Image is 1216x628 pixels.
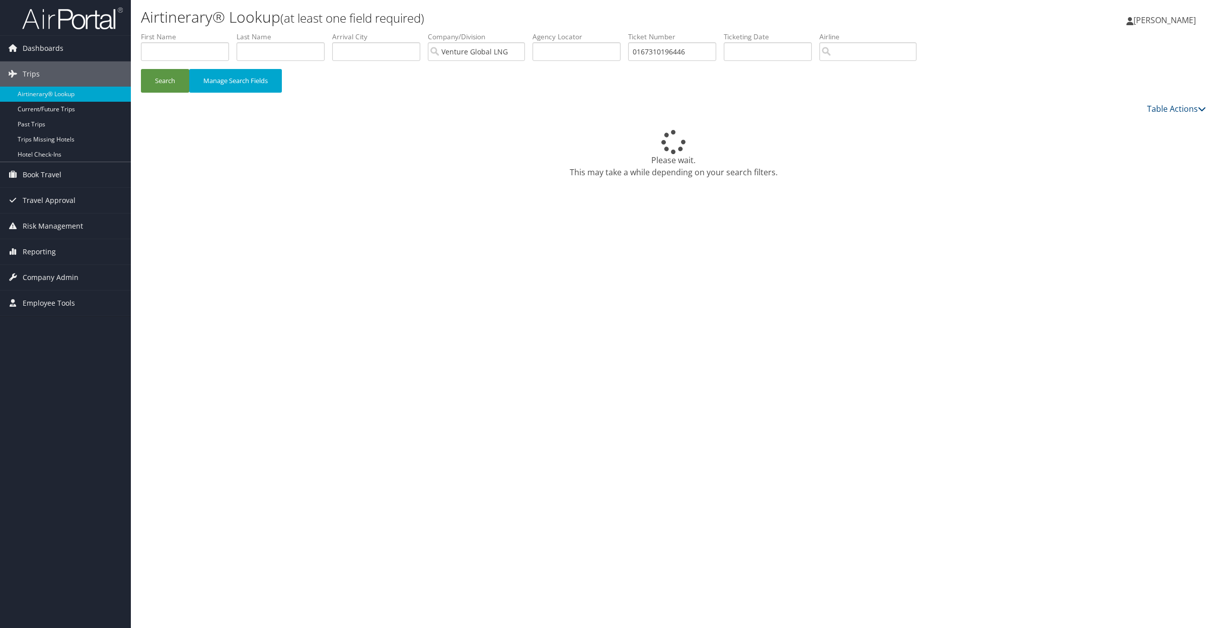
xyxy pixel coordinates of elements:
span: Travel Approval [23,188,75,213]
span: Reporting [23,239,56,264]
button: Manage Search Fields [189,69,282,93]
button: Search [141,69,189,93]
span: [PERSON_NAME] [1133,15,1196,26]
label: Last Name [237,32,332,42]
span: Company Admin [23,265,79,290]
label: Ticketing Date [724,32,819,42]
span: Book Travel [23,162,61,187]
label: Arrival City [332,32,428,42]
a: Table Actions [1147,103,1206,114]
h1: Airtinerary® Lookup [141,7,851,28]
small: (at least one field required) [280,10,424,26]
label: First Name [141,32,237,42]
div: Please wait. This may take a while depending on your search filters. [141,130,1206,178]
img: airportal-logo.png [22,7,123,30]
span: Trips [23,61,40,87]
a: [PERSON_NAME] [1126,5,1206,35]
span: Dashboards [23,36,63,61]
label: Ticket Number [628,32,724,42]
label: Company/Division [428,32,533,42]
label: Agency Locator [533,32,628,42]
span: Risk Management [23,214,83,239]
span: Employee Tools [23,291,75,316]
label: Airline [819,32,924,42]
